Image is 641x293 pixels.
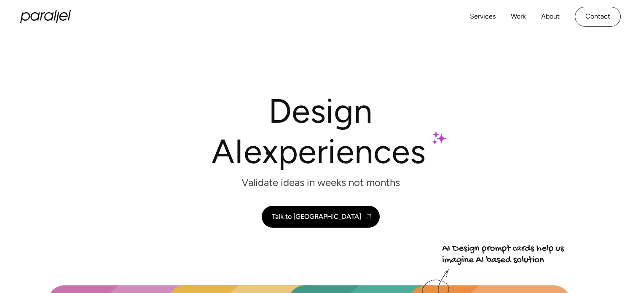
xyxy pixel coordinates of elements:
span: experiences [244,131,446,172]
p: Validate ideas in weeks not months [241,177,400,189]
a: Services [470,11,496,23]
div: Talk to [GEOGRAPHIC_DATA] [272,212,361,220]
a: About [541,11,560,23]
h1: Design AI [212,91,430,172]
a: Work [511,11,526,23]
a: Talk to [GEOGRAPHIC_DATA] [262,206,380,228]
a: Contact [575,7,621,27]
